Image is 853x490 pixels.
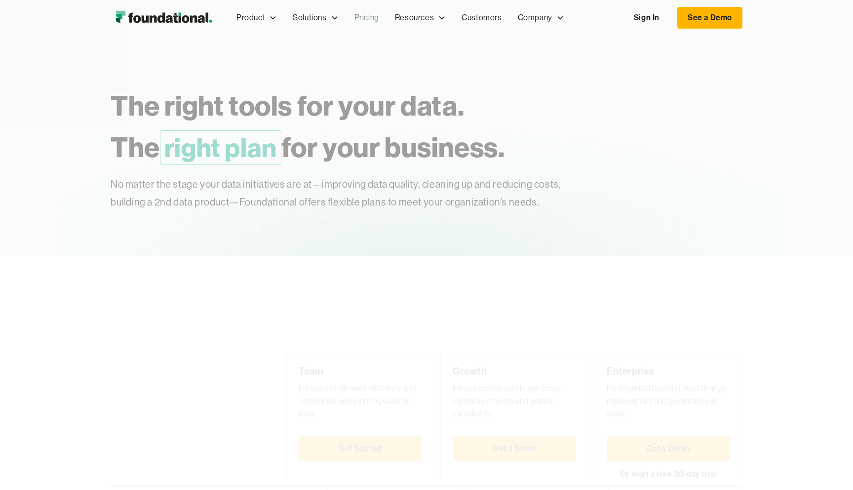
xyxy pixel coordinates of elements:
div: For companies with larger cross-company projects and greater complexity. [453,382,576,420]
div: Solutions [293,11,326,24]
div: For teams that need efficiency and confidence when writing code for data. [299,382,422,420]
a: Get a Demo [607,436,730,461]
div: Resources [387,1,454,34]
a: Get Started [299,436,422,461]
h1: The right tools for your data. The for your business. [111,85,651,168]
img: Foundational Logo [111,8,217,28]
a: home [111,8,217,28]
a: Pricing [347,1,387,34]
a: Get a Demo [453,436,576,461]
div: For organizations that need change management and governance at scale. [607,382,730,420]
a: Customers [454,1,509,34]
a: See a Demo [677,7,742,29]
div: Product [229,1,285,34]
div: Enterprise [607,364,730,378]
div: Company [510,1,572,34]
div: Growth [453,364,576,378]
span: right plan [160,130,281,164]
div: Solutions [285,1,346,34]
a: Or start a free 30-day trial [607,462,730,487]
div: Company [518,11,552,24]
div: Team [299,364,422,378]
div: Resources [395,11,434,24]
div: Product [236,11,265,24]
p: No matter the stage your data initiatives are at—improving data quality, cleaning up and reducing... [111,176,616,211]
a: Sign In [624,7,669,28]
